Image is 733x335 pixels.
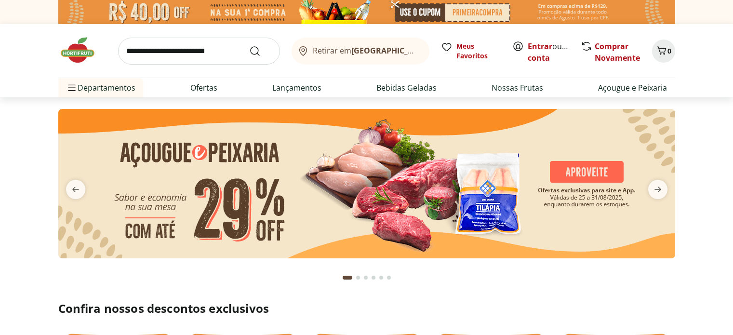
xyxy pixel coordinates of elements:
a: Criar conta [528,41,581,63]
a: Ofertas [190,82,217,94]
a: Bebidas Geladas [376,82,437,94]
a: Entrar [528,41,552,52]
button: Menu [66,76,78,99]
button: Current page from fs-carousel [341,266,354,289]
span: Meus Favoritos [456,41,501,61]
span: Departamentos [66,76,135,99]
button: next [640,180,675,199]
span: 0 [667,46,671,55]
button: Go to page 4 from fs-carousel [370,266,377,289]
b: [GEOGRAPHIC_DATA]/[GEOGRAPHIC_DATA] [351,45,514,56]
button: Go to page 5 from fs-carousel [377,266,385,289]
button: Submit Search [249,45,272,57]
button: Carrinho [652,40,675,63]
img: açougue [58,109,675,258]
img: Hortifruti [58,36,107,65]
button: Retirar em[GEOGRAPHIC_DATA]/[GEOGRAPHIC_DATA] [292,38,429,65]
button: Go to page 3 from fs-carousel [362,266,370,289]
button: Go to page 6 from fs-carousel [385,266,393,289]
button: previous [58,180,93,199]
span: ou [528,40,571,64]
span: Retirar em [313,46,419,55]
a: Açougue e Peixaria [598,82,667,94]
a: Nossas Frutas [492,82,543,94]
a: Comprar Novamente [595,41,640,63]
button: Go to page 2 from fs-carousel [354,266,362,289]
a: Lançamentos [272,82,321,94]
h2: Confira nossos descontos exclusivos [58,301,675,316]
input: search [118,38,280,65]
a: Meus Favoritos [441,41,501,61]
